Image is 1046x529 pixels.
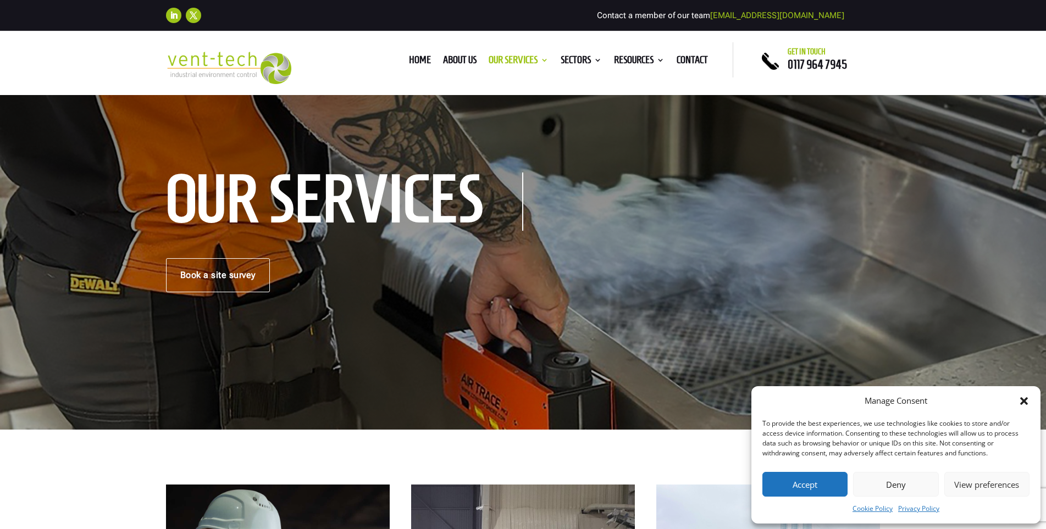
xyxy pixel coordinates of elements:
a: About us [443,56,477,68]
a: Cookie Policy [853,502,893,515]
a: [EMAIL_ADDRESS][DOMAIN_NAME] [710,10,844,20]
div: Close dialog [1019,396,1030,407]
a: Resources [614,56,665,68]
div: Manage Consent [865,394,927,408]
a: Contact [677,56,708,68]
button: View preferences [944,472,1030,497]
a: 0117 964 7945 [788,58,847,71]
div: To provide the best experiences, we use technologies like cookies to store and/or access device i... [762,419,1028,458]
a: Follow on X [186,8,201,23]
a: Follow on LinkedIn [166,8,181,23]
span: Contact a member of our team [597,10,844,20]
h1: Our Services [166,172,523,231]
img: 2023-09-27T08_35_16.549ZVENT-TECH---Clear-background [166,52,292,84]
a: Our Services [489,56,549,68]
a: Book a site survey [166,258,270,292]
a: Home [409,56,431,68]
a: Privacy Policy [898,502,939,515]
button: Deny [853,472,938,497]
span: Get in touch [788,47,826,56]
a: Sectors [561,56,602,68]
button: Accept [762,472,848,497]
